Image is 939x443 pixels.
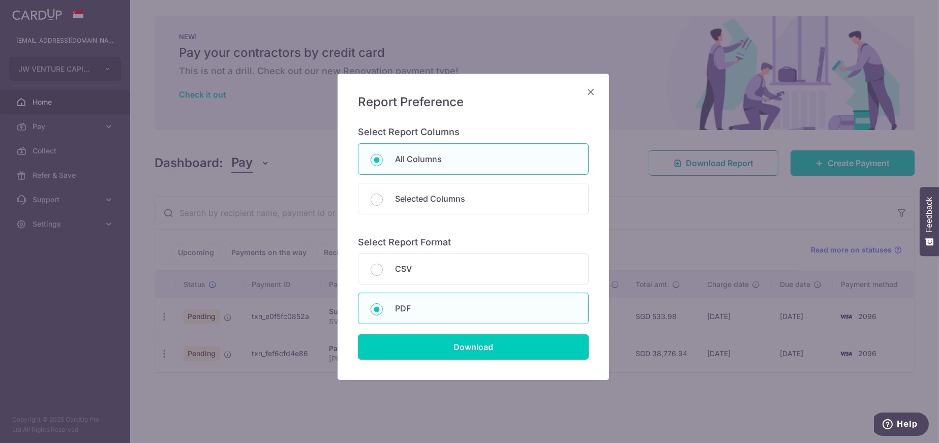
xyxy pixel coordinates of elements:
h6: Select Report Columns [358,126,589,138]
span: Feedback [925,197,934,233]
input: Download [358,334,589,360]
p: PDF [395,302,576,314]
p: All Columns [395,153,576,165]
button: Feedback - Show survey [920,187,939,256]
p: CSV [395,263,576,275]
p: Selected Columns [395,193,576,205]
h5: Report Preference [358,94,589,110]
iframe: Opens a widget where you can find more information [874,413,929,438]
h6: Select Report Format [358,237,589,248]
button: Close [585,86,597,98]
